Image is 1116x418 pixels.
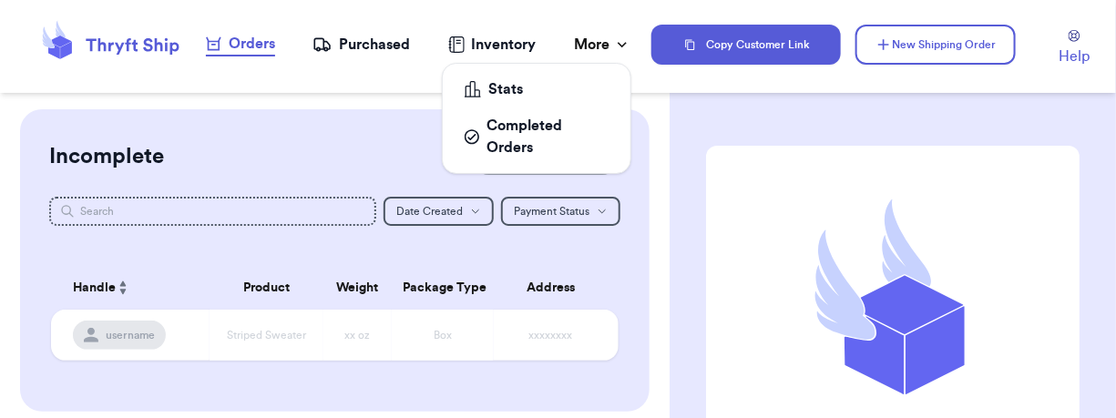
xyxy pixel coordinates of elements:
[450,71,623,107] a: Stats
[323,266,392,310] th: Weight
[206,33,275,56] a: Orders
[49,142,164,171] h2: Incomplete
[651,25,841,65] button: Copy Customer Link
[574,34,631,56] div: More
[312,34,410,56] a: Purchased
[434,330,452,341] span: Box
[344,330,370,341] span: xx oz
[514,206,589,217] span: Payment Status
[448,34,537,56] a: Inventory
[501,197,620,226] button: Payment Status
[494,266,619,310] th: Address
[1060,46,1090,67] span: Help
[210,266,323,310] th: Product
[116,277,130,299] button: Sort ascending
[206,33,275,55] div: Orders
[49,197,376,226] input: Search
[384,197,494,226] button: Date Created
[392,266,494,310] th: Package Type
[450,107,623,166] a: Completed Orders
[465,115,609,158] div: Completed Orders
[855,25,1016,65] button: New Shipping Order
[1060,30,1090,67] a: Help
[73,279,116,298] span: Handle
[106,328,155,342] span: username
[528,330,572,341] span: xxxxxxxx
[227,330,306,341] span: Striped Sweater
[396,206,463,217] span: Date Created
[465,78,609,100] div: Stats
